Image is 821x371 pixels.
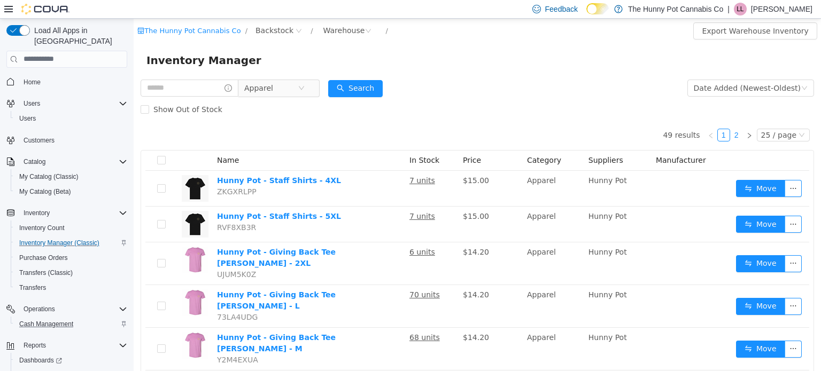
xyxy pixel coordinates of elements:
[19,187,71,196] span: My Catalog (Beta)
[24,305,55,313] span: Operations
[15,170,127,183] span: My Catalog (Classic)
[83,294,124,303] span: 73LA4UDG
[15,236,127,249] span: Inventory Manager (Classic)
[15,354,127,367] span: Dashboards
[15,281,127,294] span: Transfers
[190,4,231,20] div: Warehouse
[455,314,493,323] span: Hunny Pot
[24,341,46,350] span: Reports
[389,309,451,352] td: Apparel
[19,224,65,232] span: Inventory Count
[2,132,131,148] button: Customers
[529,110,566,123] li: 49 results
[584,110,597,123] li: 1
[11,169,131,184] button: My Catalog (Classic)
[15,222,127,234] span: Inventory Count
[613,114,619,120] i: icon: right
[329,229,355,238] span: $14.20
[19,303,127,315] span: Operations
[15,236,104,249] a: Inventory Manager (Classic)
[4,9,11,15] i: icon: shop
[2,154,131,169] button: Catalog
[389,152,451,188] td: Apparel
[19,303,59,315] button: Operations
[19,97,44,110] button: Users
[586,14,587,15] span: Dark Mode
[2,302,131,317] button: Operations
[11,280,131,295] button: Transfers
[15,185,127,198] span: My Catalog (Beta)
[11,317,131,331] button: Cash Management
[522,137,572,146] span: Manufacturer
[602,197,652,214] button: icon: swapMove
[19,207,54,219] button: Inventory
[571,110,584,123] li: Previous Page
[651,236,668,254] button: icon: ellipsis
[11,111,131,126] button: Users
[19,172,79,181] span: My Catalog (Classic)
[586,3,609,14] input: Dark Mode
[665,113,671,121] i: icon: down
[19,207,127,219] span: Inventory
[24,157,45,166] span: Catalog
[276,157,301,166] u: 7 units
[602,161,652,178] button: icon: swapMove
[83,229,202,249] a: Hunny Pot - Giving Back Tee [PERSON_NAME] - 2XL
[4,8,107,16] a: icon: shopThe Hunny Pot Cannabis Co
[48,156,75,183] img: Hunny Pot - Staff Shirts - 4XL hero shot
[30,25,127,46] span: Load All Apps in [GEOGRAPHIC_DATA]
[751,3,812,15] p: [PERSON_NAME]
[609,110,622,123] li: Next Page
[651,279,668,296] button: icon: ellipsis
[389,224,451,266] td: Apparel
[11,250,131,265] button: Purchase Orders
[15,354,66,367] a: Dashboards
[112,8,114,16] span: /
[597,110,609,123] li: 2
[19,239,99,247] span: Inventory Manager (Classic)
[16,86,93,95] span: Show Out of Stock
[83,337,125,345] span: Y2M4EXUA
[19,356,62,365] span: Dashboards
[15,251,127,264] span: Purchase Orders
[15,170,83,183] a: My Catalog (Classic)
[2,74,131,90] button: Home
[276,272,306,280] u: 70 units
[19,339,50,352] button: Reports
[19,133,127,147] span: Customers
[329,314,355,323] span: $14.20
[252,8,254,16] span: /
[455,157,493,166] span: Hunny Pot
[83,169,123,177] span: ZKGXRLPP
[91,66,98,73] i: icon: info-circle
[83,314,202,334] a: Hunny Pot - Giving Back Tee [PERSON_NAME] - M
[48,192,75,219] img: Hunny Pot - Staff Shirts - 5XL hero shot
[83,137,105,146] span: Name
[83,193,207,202] a: Hunny Pot - Staff Shirts - 5XL
[455,137,490,146] span: Suppliers
[651,322,668,339] button: icon: ellipsis
[19,283,46,292] span: Transfers
[727,3,730,15] p: |
[19,114,36,123] span: Users
[628,110,663,122] div: 25 / page
[11,184,131,199] button: My Catalog (Beta)
[329,137,347,146] span: Price
[83,272,202,291] a: Hunny Pot - Giving Back Tee [PERSON_NAME] - L
[83,251,122,260] span: UJUM5K0Z
[2,338,131,353] button: Reports
[734,3,747,15] div: Laura Laskoski
[560,61,667,77] div: Date Added (Newest-Oldest)
[597,110,609,122] a: 2
[15,318,127,330] span: Cash Management
[83,204,122,213] span: RVF8XB3R
[11,353,131,368] a: Dashboards
[15,185,75,198] a: My Catalog (Beta)
[389,188,451,224] td: Apparel
[2,96,131,111] button: Users
[19,254,68,262] span: Purchase Orders
[19,97,127,110] span: Users
[455,229,493,238] span: Hunny Pot
[455,193,493,202] span: Hunny Pot
[560,4,683,21] button: Export Warehouse Inventory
